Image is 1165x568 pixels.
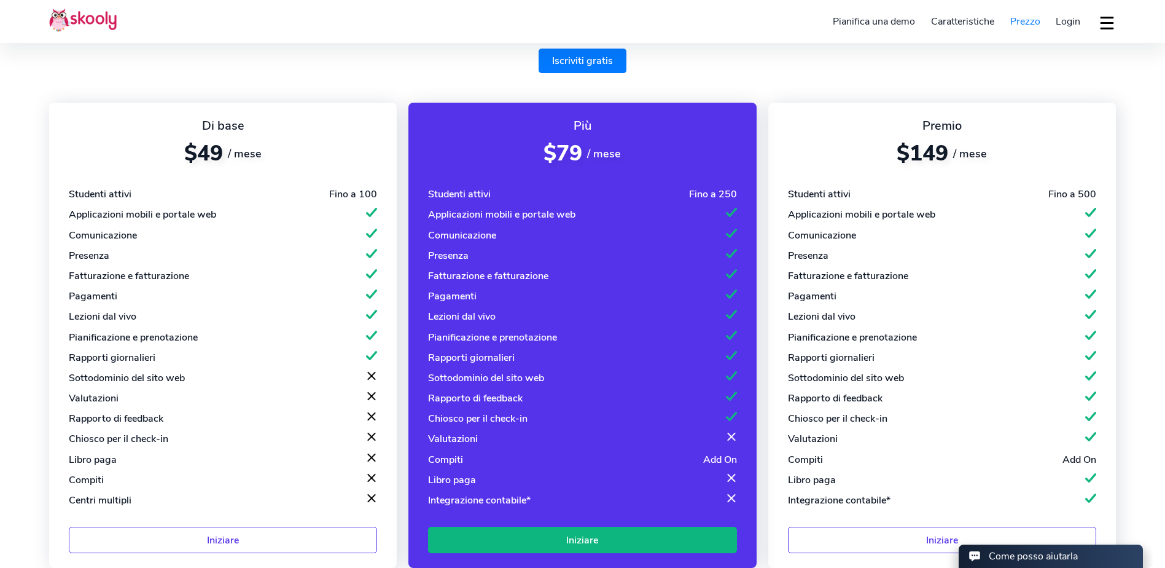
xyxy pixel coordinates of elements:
div: Integrazione contabile* [428,494,531,507]
div: Rapporti giornalieri [69,351,155,365]
div: Valutazioni [428,432,478,446]
div: Lezioni dal vivo [788,310,855,323]
div: Comunicazione [788,229,856,242]
div: Più [428,117,736,134]
div: Libro paga [788,473,836,487]
div: Sottodominio del sito web [788,371,904,385]
div: Rapporti giornalieri [428,351,515,365]
div: Fatturazione e fatturazione [69,269,189,283]
div: Fatturazione e fatturazione [788,269,908,283]
div: Rapporto di feedback [788,392,883,405]
div: Fino a 100 [329,187,377,201]
div: Libro paga [428,473,476,487]
span: $79 [544,139,582,168]
span: / mese [228,146,262,161]
a: Iniziare [788,527,1096,553]
div: Valutazioni [788,432,838,446]
div: Applicazioni mobili e portale web [428,208,575,221]
div: Pianificazione e prenotazione [428,331,557,344]
div: Studenti attivi [69,187,131,201]
div: Chiosco per il check-in [69,432,168,446]
div: Centri multipli [69,494,131,507]
a: Iniziare [69,527,377,553]
span: $49 [184,139,223,168]
div: Add On [1062,453,1096,467]
div: Rapporti giornalieri [788,351,875,365]
div: Lezioni dal vivo [428,310,496,323]
div: Di base [69,117,377,134]
div: Studenti attivi [788,187,851,201]
div: Chiosco per il check-in [428,412,528,425]
div: Valutazioni [69,392,119,405]
div: Lezioni dal vivo [69,310,136,323]
div: Pianificazione e prenotazione [69,331,198,344]
div: Pagamenti [428,290,477,303]
a: Pianifica una demo [825,12,924,31]
div: Comunicazione [428,229,496,242]
span: Prezzo [1010,15,1040,28]
div: Compiti [69,473,104,487]
div: Studenti attivi [428,187,491,201]
span: / mese [953,146,987,161]
div: Premio [788,117,1096,134]
div: Fino a 250 [689,187,737,201]
div: Fatturazione e fatturazione [428,269,548,283]
a: Iscriviti gratis [539,49,626,73]
img: Skooly [49,8,117,32]
div: Comunicazione [69,229,137,242]
div: Applicazioni mobili e portale web [788,208,935,221]
div: Presenza [428,249,469,262]
div: Rapporto di feedback [428,392,523,405]
div: Chiosco per il check-in [788,412,887,425]
div: Presenza [69,249,109,262]
a: Caratteristiche [923,12,1002,31]
div: Sottodominio del sito web [69,371,185,385]
div: Compiti [428,453,463,467]
div: Compiti [788,453,823,467]
a: Iniziare [428,527,736,553]
span: / mese [587,146,621,161]
button: dropdown menu [1098,9,1116,37]
a: Prezzo [1002,12,1048,31]
div: Sottodominio del sito web [428,371,544,385]
div: Fino a 500 [1048,187,1096,201]
div: Libro paga [69,453,117,467]
div: Presenza [788,249,828,262]
div: Integrazione contabile* [788,494,890,507]
div: Rapporto di feedback [69,412,163,425]
div: Pagamenti [69,290,117,303]
div: Applicazioni mobili e portale web [69,208,216,221]
a: Login [1048,12,1088,31]
span: Login [1056,15,1080,28]
div: Pagamenti [788,290,836,303]
div: Add On [703,453,737,467]
div: Pianificazione e prenotazione [788,331,917,344]
span: $149 [897,139,948,168]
